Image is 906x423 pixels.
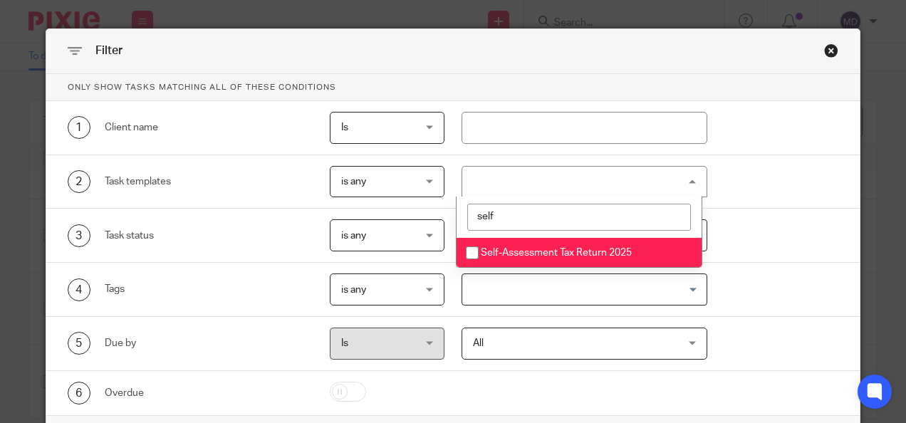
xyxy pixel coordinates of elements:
div: Tags [105,282,313,296]
p: Only show tasks matching all of these conditions [46,74,860,101]
div: 4 [68,278,90,301]
div: 3 [68,224,90,247]
input: Search options... [467,204,691,231]
span: All [473,338,484,348]
input: Search for option [464,277,699,302]
div: Task status [105,229,313,243]
div: Task templates [105,174,313,189]
span: is any [341,177,366,187]
span: Self-Assessment Tax Return 2025 [481,248,632,258]
div: Due by [105,336,313,350]
span: Is [341,122,348,132]
div: Overdue [105,386,313,400]
div: Client name [105,120,313,135]
div: Search for option [462,273,707,305]
div: 2 [68,170,90,193]
span: Filter [95,45,123,56]
div: 1 [68,116,90,139]
div: Close this dialog window [824,43,838,58]
span: is any [341,231,366,241]
div: 5 [68,332,90,355]
span: Is [341,338,348,348]
div: 6 [68,382,90,404]
span: is any [341,285,366,295]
